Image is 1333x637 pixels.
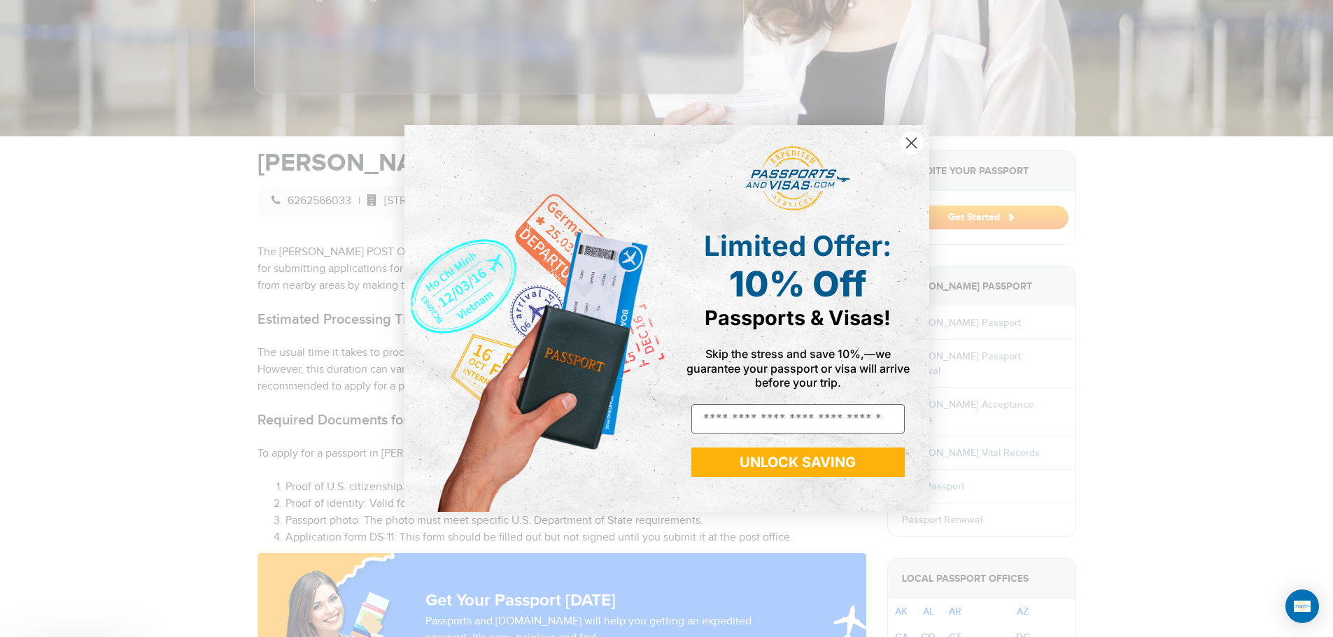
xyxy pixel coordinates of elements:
img: passports and visas [745,146,850,212]
span: Skip the stress and save 10%,—we guarantee your passport or visa will arrive before your trip. [686,347,910,389]
div: Open Intercom Messenger [1285,589,1319,623]
span: Passports & Visas! [705,306,891,330]
button: Close dialog [899,131,924,155]
img: de9cda0d-0715-46ca-9a25-073762a91ba7.png [404,125,667,512]
span: 10% Off [729,263,866,305]
span: Limited Offer: [704,229,891,263]
button: UNLOCK SAVING [691,448,905,477]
